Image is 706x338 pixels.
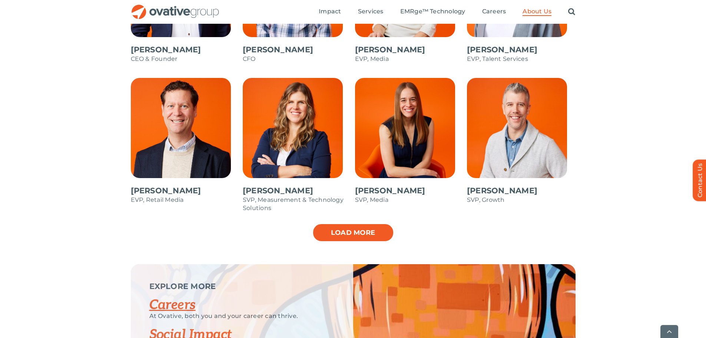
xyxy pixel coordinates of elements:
[400,8,465,15] span: EMRge™ Technology
[319,8,341,16] a: Impact
[400,8,465,16] a: EMRge™ Technology
[482,8,506,16] a: Careers
[523,8,551,16] a: About Us
[568,8,575,16] a: Search
[149,297,196,313] a: Careers
[358,8,384,15] span: Services
[149,312,335,320] p: At Ovative, both you and your career can thrive.
[319,8,341,15] span: Impact
[482,8,506,15] span: Careers
[523,8,551,15] span: About Us
[131,4,220,11] a: OG_Full_horizontal_RGB
[358,8,384,16] a: Services
[149,283,335,290] p: EXPLORE MORE
[312,223,394,242] a: Load more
